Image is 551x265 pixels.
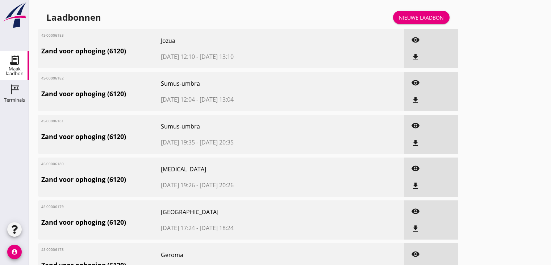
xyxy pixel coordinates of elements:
i: visibility [411,164,420,173]
span: [DATE] 12:10 - [DATE] 13:10 [161,52,310,61]
i: visibility [411,207,420,216]
span: Zand voor ophoging (6120) [41,89,161,99]
i: visibility [411,121,420,130]
span: 4S-00006181 [41,118,67,124]
span: Zand voor ophoging (6120) [41,175,161,184]
i: account_circle [7,245,22,259]
img: logo-small.a267ee39.svg [1,2,28,29]
span: Jozua [161,36,310,45]
span: [DATE] 12:04 - [DATE] 13:04 [161,95,310,104]
span: [DATE] 19:26 - [DATE] 20:26 [161,181,310,189]
span: 4S-00006178 [41,247,67,252]
i: file_download [411,96,420,105]
span: Zand voor ophoging (6120) [41,217,161,227]
span: Geroma [161,250,310,259]
span: Sumus-umbra [161,79,310,88]
i: file_download [411,139,420,147]
span: [GEOGRAPHIC_DATA] [161,208,310,216]
span: 4S-00006182 [41,76,67,81]
div: Nieuwe laadbon [399,14,444,21]
span: Zand voor ophoging (6120) [41,132,161,142]
span: Zand voor ophoging (6120) [41,46,161,56]
span: [DATE] 17:24 - [DATE] 18:24 [161,224,310,232]
i: visibility [411,250,420,258]
span: 4S-00006180 [41,161,67,167]
i: visibility [411,78,420,87]
i: visibility [411,36,420,44]
i: file_download [411,53,420,62]
div: Terminals [4,98,25,102]
span: [DATE] 19:35 - [DATE] 20:35 [161,138,310,147]
a: Nieuwe laadbon [393,11,450,24]
span: [MEDICAL_DATA] [161,165,310,174]
span: 4S-00006183 [41,33,67,38]
i: file_download [411,182,420,190]
span: Sumus-umbra [161,122,310,131]
span: 4S-00006179 [41,204,67,209]
div: Laadbonnen [46,12,101,23]
i: file_download [411,224,420,233]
